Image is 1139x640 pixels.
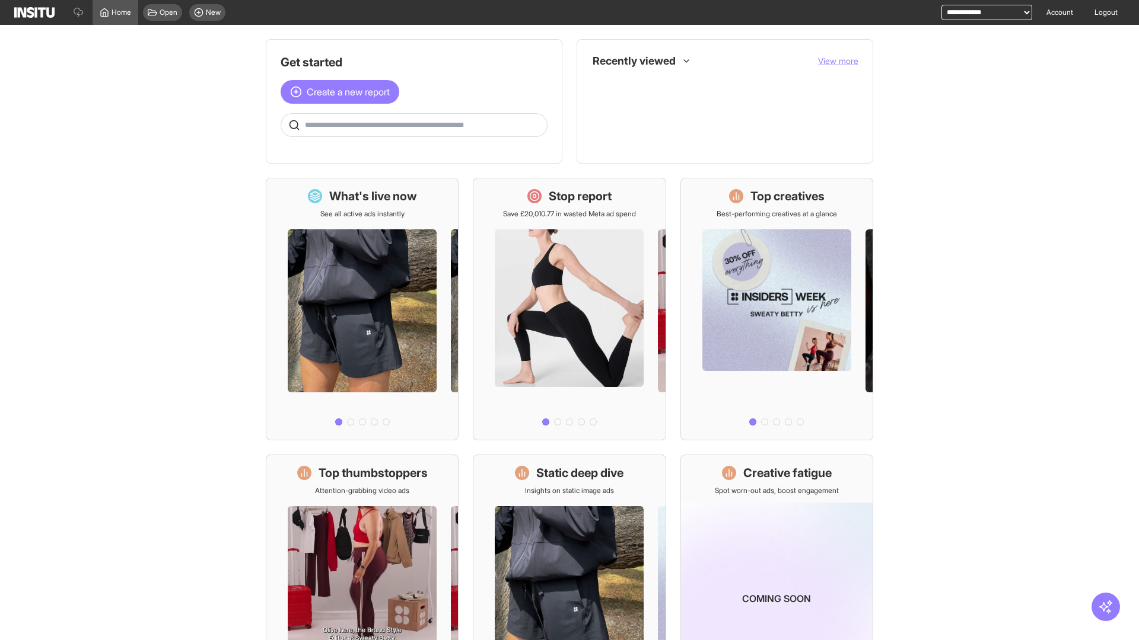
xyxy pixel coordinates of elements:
span: Open [160,8,177,17]
a: What's live nowSee all active ads instantly [266,178,459,440]
p: Attention-grabbing video ads [315,486,409,495]
h1: Top creatives [750,188,825,204]
h1: What's live now [329,188,417,204]
p: Save £20,010.77 in wasted Meta ad spend [503,209,636,219]
p: Insights on static image ads [525,486,614,495]
span: View more [818,56,858,66]
span: New [206,8,221,17]
a: Top creativesBest-performing creatives at a glance [680,178,873,440]
p: See all active ads instantly [320,209,405,219]
h1: Stop report [549,188,612,204]
span: Home [112,8,131,17]
a: Stop reportSave £20,010.77 in wasted Meta ad spend [473,178,666,440]
p: Best-performing creatives at a glance [717,209,837,219]
h1: Get started [281,54,548,71]
h1: Top thumbstoppers [319,465,428,481]
img: Logo [14,7,55,18]
button: Create a new report [281,80,399,104]
span: Create a new report [307,85,390,99]
h1: Static deep dive [536,465,623,481]
button: View more [818,55,858,67]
